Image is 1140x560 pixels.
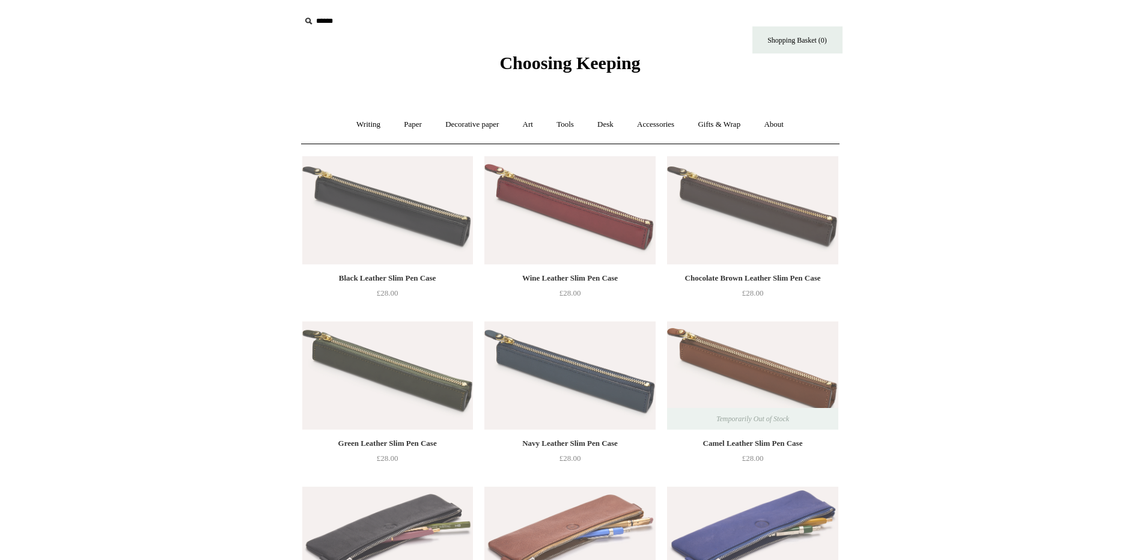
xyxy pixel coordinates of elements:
[667,321,838,430] a: Camel Leather Slim Pen Case Camel Leather Slim Pen Case Temporarily Out of Stock
[393,109,433,141] a: Paper
[434,109,510,141] a: Decorative paper
[484,156,655,264] a: Wine Leather Slim Pen Case Wine Leather Slim Pen Case
[484,271,655,320] a: Wine Leather Slim Pen Case £28.00
[377,454,398,463] span: £28.00
[753,109,794,141] a: About
[484,321,655,430] a: Navy Leather Slim Pen Case Navy Leather Slim Pen Case
[752,26,843,53] a: Shopping Basket (0)
[559,288,581,297] span: £28.00
[302,156,473,264] a: Black Leather Slim Pen Case Black Leather Slim Pen Case
[346,109,391,141] a: Writing
[742,288,764,297] span: £28.00
[305,436,470,451] div: Green Leather Slim Pen Case
[670,271,835,285] div: Chocolate Brown Leather Slim Pen Case
[667,271,838,320] a: Chocolate Brown Leather Slim Pen Case £28.00
[377,288,398,297] span: £28.00
[546,109,585,141] a: Tools
[487,271,652,285] div: Wine Leather Slim Pen Case
[484,156,655,264] img: Wine Leather Slim Pen Case
[302,436,473,485] a: Green Leather Slim Pen Case £28.00
[626,109,685,141] a: Accessories
[670,436,835,451] div: Camel Leather Slim Pen Case
[704,408,801,430] span: Temporarily Out of Stock
[742,454,764,463] span: £28.00
[484,321,655,430] img: Navy Leather Slim Pen Case
[499,53,640,73] span: Choosing Keeping
[512,109,544,141] a: Art
[687,109,751,141] a: Gifts & Wrap
[499,62,640,71] a: Choosing Keeping
[667,436,838,485] a: Camel Leather Slim Pen Case £28.00
[302,156,473,264] img: Black Leather Slim Pen Case
[305,271,470,285] div: Black Leather Slim Pen Case
[302,321,473,430] a: Green Leather Slim Pen Case Green Leather Slim Pen Case
[559,454,581,463] span: £28.00
[302,271,473,320] a: Black Leather Slim Pen Case £28.00
[667,156,838,264] img: Chocolate Brown Leather Slim Pen Case
[667,321,838,430] img: Camel Leather Slim Pen Case
[487,436,652,451] div: Navy Leather Slim Pen Case
[587,109,624,141] a: Desk
[484,436,655,485] a: Navy Leather Slim Pen Case £28.00
[302,321,473,430] img: Green Leather Slim Pen Case
[667,156,838,264] a: Chocolate Brown Leather Slim Pen Case Chocolate Brown Leather Slim Pen Case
